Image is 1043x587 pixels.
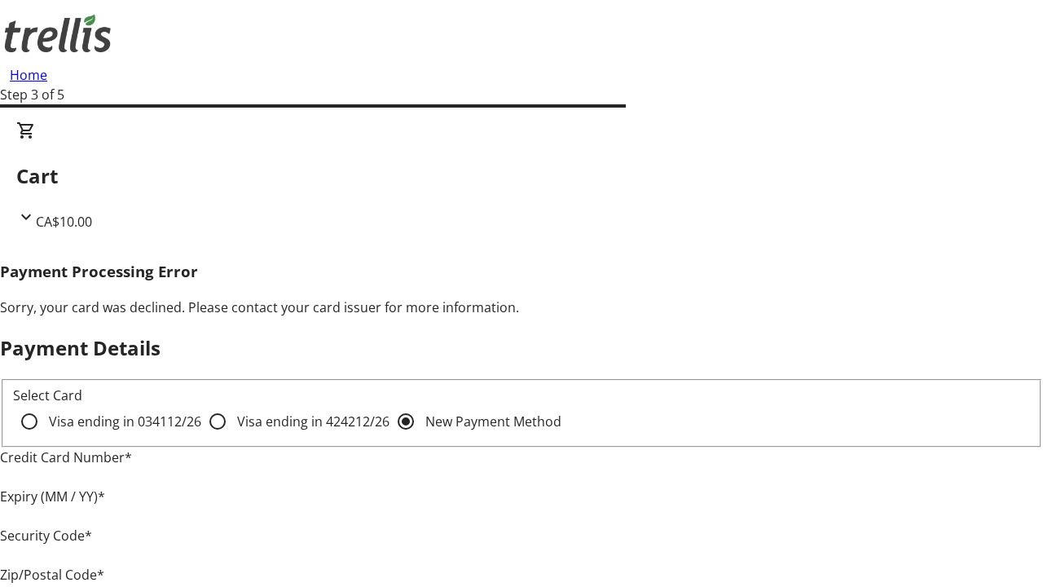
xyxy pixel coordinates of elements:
span: Visa ending in 0341 [49,413,201,430]
div: Select Card [13,386,1030,405]
span: Visa ending in 4242 [237,413,389,430]
span: 12/26 [355,413,389,430]
div: CartCA$10.00 [16,121,1027,232]
span: 12/26 [167,413,201,430]
span: CA$10.00 [36,213,92,231]
h2: Cart [16,161,1027,191]
label: New Payment Method [422,412,561,431]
